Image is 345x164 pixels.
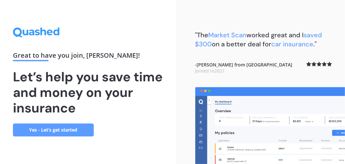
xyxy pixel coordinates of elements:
[195,31,322,48] span: saved $300
[195,31,322,48] b: "The worked great and I on a better deal for ."
[13,123,94,136] a: Yes - Let’s get started
[13,52,163,61] div: Great to have you join , [PERSON_NAME] !
[195,68,225,74] span: Joined in 2021
[13,69,163,116] h1: Let’s help you save time and money on your insurance
[209,31,247,39] span: Market Scan
[195,62,293,74] b: - [PERSON_NAME] from [GEOGRAPHIC_DATA]
[272,40,314,48] span: car insurance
